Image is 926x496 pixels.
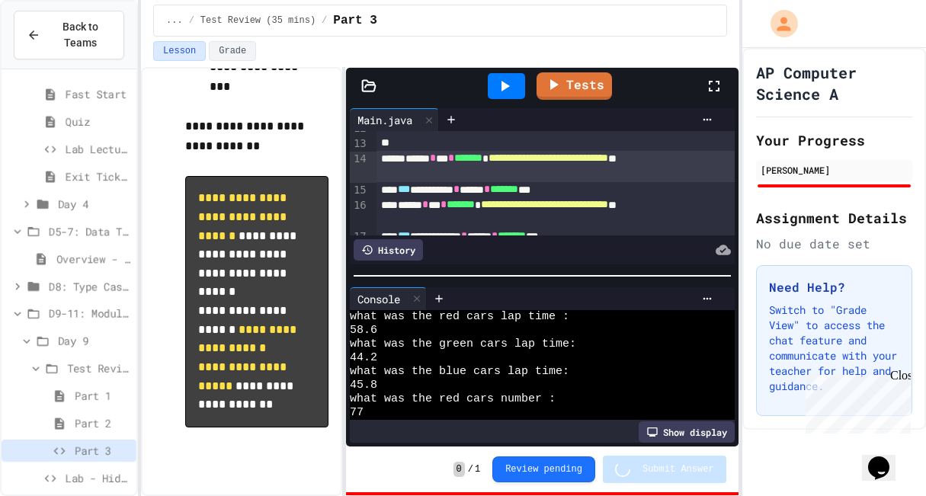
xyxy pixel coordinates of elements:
span: Lab Lecture [66,141,130,157]
h3: Need Help? [769,278,899,296]
a: Tests [537,72,612,100]
span: Exit Ticket [66,168,130,184]
div: Show display [639,421,735,443]
span: Test Review (35 mins) [67,360,130,376]
div: No due date set [756,235,912,253]
span: Part 2 [75,415,130,431]
button: Review pending [492,456,595,482]
span: Fast Start [66,86,130,102]
span: Day 4 [58,196,130,212]
span: Lab - Hidden Figures: Launch Weight Calculator [66,470,130,486]
span: D8: Type Casting [49,278,130,294]
span: Quiz [66,114,130,130]
button: Lesson [153,41,206,61]
span: what was the blue cars lap time: [350,365,569,379]
p: Switch to "Grade View" to access the chat feature and communicate with your teacher for help and ... [769,302,899,394]
iframe: chat widget [799,369,911,434]
div: History [354,239,423,261]
div: 13 [350,136,369,152]
div: 14 [350,152,369,183]
span: D9-11: Module Wrap Up [49,306,130,322]
span: what was the green cars lap time: [350,338,576,351]
span: Test Review (35 mins) [200,14,316,27]
span: ... [166,14,183,27]
span: what was the red cars number : [350,392,556,406]
span: 58.6 [350,324,377,338]
div: Console [350,291,408,307]
span: Day 9 [58,333,130,349]
span: 77 [350,406,364,420]
span: 1 [475,463,480,475]
span: Part 3 [333,11,377,30]
span: 44.2 [350,351,377,365]
h1: AP Computer Science A [756,62,912,104]
span: Overview - Teacher Only [56,251,130,267]
span: what was the red cars lap time : [350,310,569,324]
button: Grade [209,41,256,61]
div: 17 [350,229,369,245]
div: Main.java [350,112,420,128]
span: 45.8 [350,379,377,392]
span: Back to Teams [50,19,111,51]
div: [PERSON_NAME] [761,163,908,177]
div: My Account [755,6,802,41]
iframe: chat widget [862,435,911,481]
span: / [468,463,473,475]
div: 15 [350,183,369,198]
h2: Your Progress [756,130,912,151]
div: Chat with us now!Close [6,6,105,97]
span: / [322,14,327,27]
span: Part 3 [75,443,130,459]
div: 16 [350,198,369,229]
span: Submit Answer [642,463,714,475]
span: 0 [453,462,465,477]
span: Part 1 [75,388,130,404]
h2: Assignment Details [756,207,912,229]
span: D5-7: Data Types and Number Calculations [49,223,130,239]
span: / [189,14,194,27]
